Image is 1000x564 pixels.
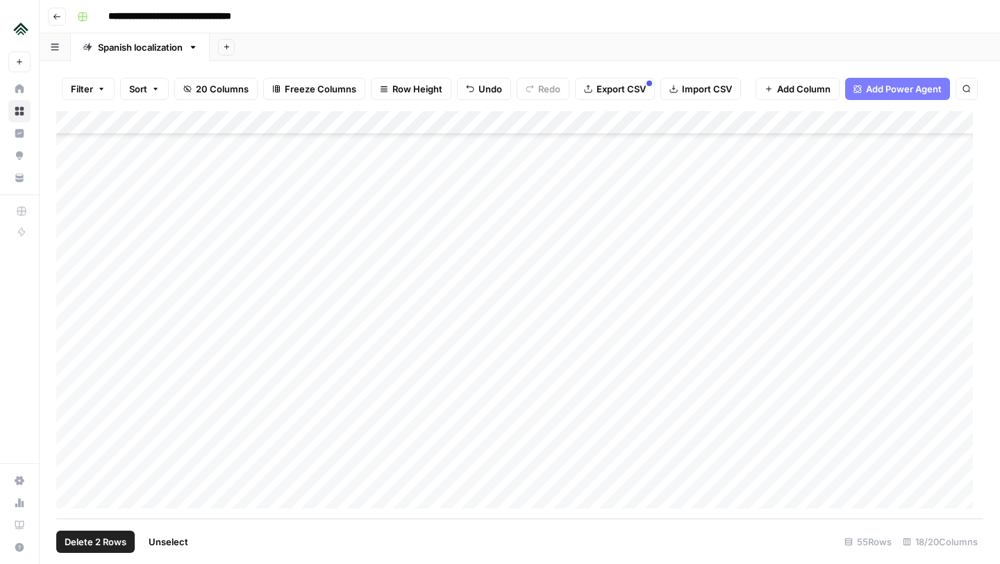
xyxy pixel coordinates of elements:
[65,535,126,549] span: Delete 2 Rows
[8,514,31,536] a: Learning Hub
[8,167,31,189] a: Your Data
[371,78,451,100] button: Row Height
[263,78,365,100] button: Freeze Columns
[457,78,511,100] button: Undo
[58,81,69,92] img: tab_domain_overview_orange.svg
[140,531,197,553] button: Unselect
[8,78,31,100] a: Home
[897,531,983,553] div: 18/20 Columns
[756,78,840,100] button: Add Column
[575,78,655,100] button: Export CSV
[149,535,188,549] span: Unselect
[682,82,732,96] span: Import CSV
[777,82,831,96] span: Add Column
[36,36,156,47] div: Dominio: [DOMAIN_NAME]
[8,16,33,41] img: Uplisting Logo
[22,36,33,47] img: website_grey.svg
[62,78,115,100] button: Filter
[8,470,31,492] a: Settings
[8,144,31,167] a: Opportunities
[660,78,741,100] button: Import CSV
[163,82,221,91] div: Palabras clave
[478,82,502,96] span: Undo
[56,531,135,553] button: Delete 2 Rows
[392,82,442,96] span: Row Height
[285,82,356,96] span: Freeze Columns
[8,492,31,514] a: Usage
[196,82,249,96] span: 20 Columns
[839,531,897,553] div: 55 Rows
[8,536,31,558] button: Help + Support
[8,100,31,122] a: Browse
[39,22,68,33] div: v 4.0.25
[73,82,106,91] div: Dominio
[174,78,258,100] button: 20 Columns
[866,82,942,96] span: Add Power Agent
[845,78,950,100] button: Add Power Agent
[597,82,646,96] span: Export CSV
[148,81,159,92] img: tab_keywords_by_traffic_grey.svg
[98,40,183,54] div: Spanish localization
[22,22,33,33] img: logo_orange.svg
[71,82,93,96] span: Filter
[120,78,169,100] button: Sort
[71,33,210,61] a: Spanish localization
[8,11,31,46] button: Workspace: Uplisting
[517,78,569,100] button: Redo
[538,82,560,96] span: Redo
[129,82,147,96] span: Sort
[8,122,31,144] a: Insights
